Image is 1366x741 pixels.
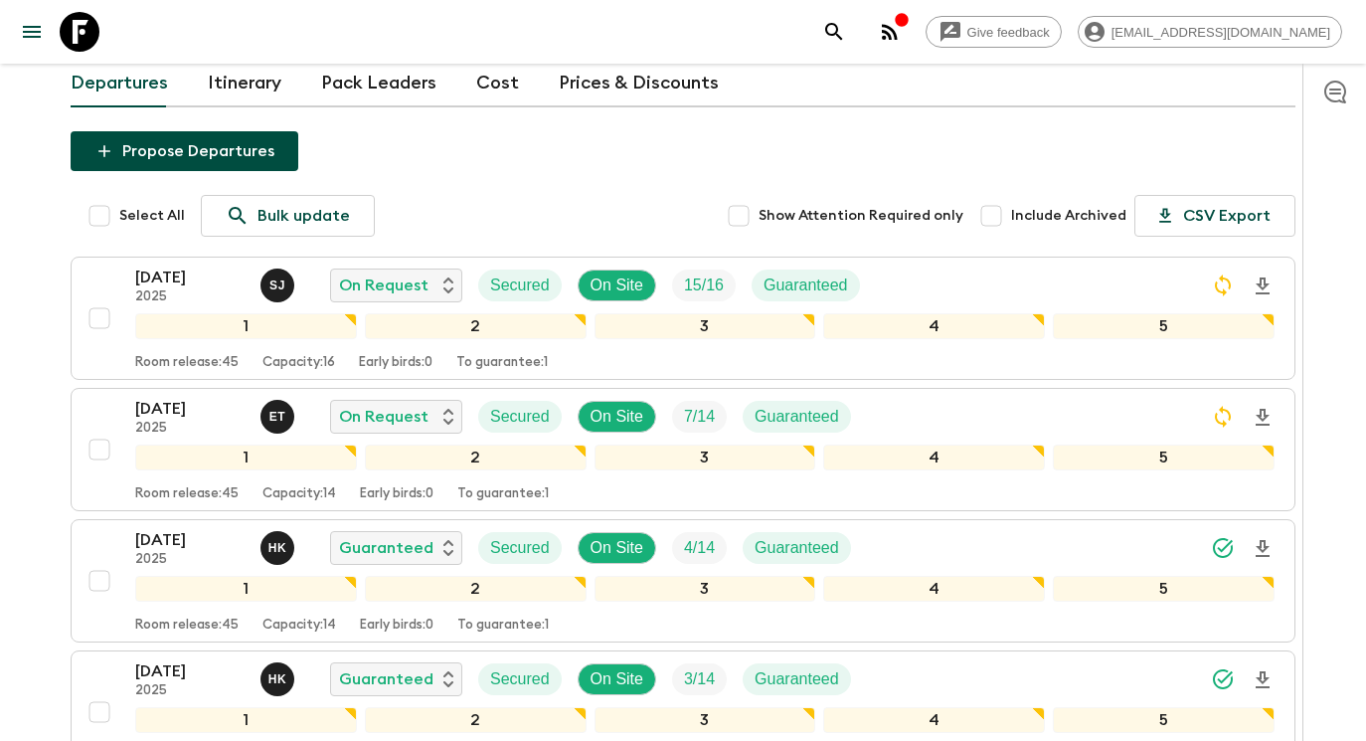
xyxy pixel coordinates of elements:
[1251,275,1275,298] svg: Download Onboarding
[135,683,245,699] p: 2025
[260,537,298,553] span: Hanna Kristín Másdóttir
[1211,405,1235,429] svg: Sync Required - Changes detected
[578,663,656,695] div: On Site
[135,355,239,371] p: Room release: 45
[823,707,1045,733] div: 4
[478,663,562,695] div: Secured
[591,405,643,429] p: On Site
[257,204,350,228] p: Bulk update
[672,532,727,564] div: Trip Fill
[814,12,854,52] button: search adventures
[672,270,736,301] div: Trip Fill
[201,195,375,237] a: Bulk update
[591,274,643,297] p: On Site
[262,486,336,502] p: Capacity: 14
[365,313,587,339] div: 2
[478,270,562,301] div: Secured
[260,668,298,684] span: Hanna Kristín Másdóttir
[71,257,1295,380] button: [DATE]2025Svavar JónatanssonOn RequestSecuredOn SiteTrip FillGuaranteed12345Room release:45Capaci...
[260,406,298,422] span: Esther Thorvalds
[490,536,550,560] p: Secured
[359,355,432,371] p: Early birds: 0
[208,60,281,107] a: Itinerary
[339,536,433,560] p: Guaranteed
[260,269,298,302] button: SJ
[365,445,587,470] div: 2
[490,667,550,691] p: Secured
[360,618,433,634] p: Early birds: 0
[755,405,839,429] p: Guaranteed
[1251,537,1275,561] svg: Download Onboarding
[135,313,357,339] div: 1
[135,397,245,421] p: [DATE]
[1251,668,1275,692] svg: Download Onboarding
[672,401,727,433] div: Trip Fill
[1011,206,1126,226] span: Include Archived
[956,25,1061,40] span: Give feedback
[591,667,643,691] p: On Site
[559,60,719,107] a: Prices & Discounts
[262,355,335,371] p: Capacity: 16
[1053,313,1275,339] div: 5
[456,355,548,371] p: To guarantee: 1
[578,401,656,433] div: On Site
[1134,195,1295,237] button: CSV Export
[321,60,436,107] a: Pack Leaders
[135,552,245,568] p: 2025
[71,388,1295,511] button: [DATE]2025Esther ThorvaldsOn RequestSecuredOn SiteTrip FillGuaranteed12345Room release:45Capacity...
[135,289,245,305] p: 2025
[764,274,848,297] p: Guaranteed
[595,445,816,470] div: 3
[1211,667,1235,691] svg: Synced Successfully
[360,486,433,502] p: Early birds: 0
[135,445,357,470] div: 1
[260,531,298,565] button: HK
[260,662,298,696] button: HK
[71,131,298,171] button: Propose Departures
[135,421,245,437] p: 2025
[262,618,336,634] p: Capacity: 14
[365,707,587,733] div: 2
[684,405,715,429] p: 7 / 14
[260,400,298,434] button: ET
[268,540,287,556] p: H K
[135,618,239,634] p: Room release: 45
[478,401,562,433] div: Secured
[490,274,550,297] p: Secured
[268,671,287,687] p: H K
[269,409,286,425] p: E T
[591,536,643,560] p: On Site
[595,707,816,733] div: 3
[339,405,428,429] p: On Request
[1251,406,1275,430] svg: Download Onboarding
[457,618,549,634] p: To guarantee: 1
[1053,576,1275,602] div: 5
[476,60,519,107] a: Cost
[1053,445,1275,470] div: 5
[1078,16,1342,48] div: [EMAIL_ADDRESS][DOMAIN_NAME]
[490,405,550,429] p: Secured
[135,486,239,502] p: Room release: 45
[759,206,963,226] span: Show Attention Required only
[269,278,285,293] p: S J
[578,532,656,564] div: On Site
[260,275,298,290] span: Svavar Jónatansson
[135,576,357,602] div: 1
[1053,707,1275,733] div: 5
[684,667,715,691] p: 3 / 14
[339,274,428,297] p: On Request
[365,576,587,602] div: 2
[1101,25,1341,40] span: [EMAIL_ADDRESS][DOMAIN_NAME]
[755,536,839,560] p: Guaranteed
[823,445,1045,470] div: 4
[684,274,724,297] p: 15 / 16
[595,313,816,339] div: 3
[339,667,433,691] p: Guaranteed
[595,576,816,602] div: 3
[1211,274,1235,297] svg: Sync Required - Changes detected
[926,16,1062,48] a: Give feedback
[135,266,245,289] p: [DATE]
[1211,536,1235,560] svg: Synced Successfully
[71,60,168,107] a: Departures
[135,528,245,552] p: [DATE]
